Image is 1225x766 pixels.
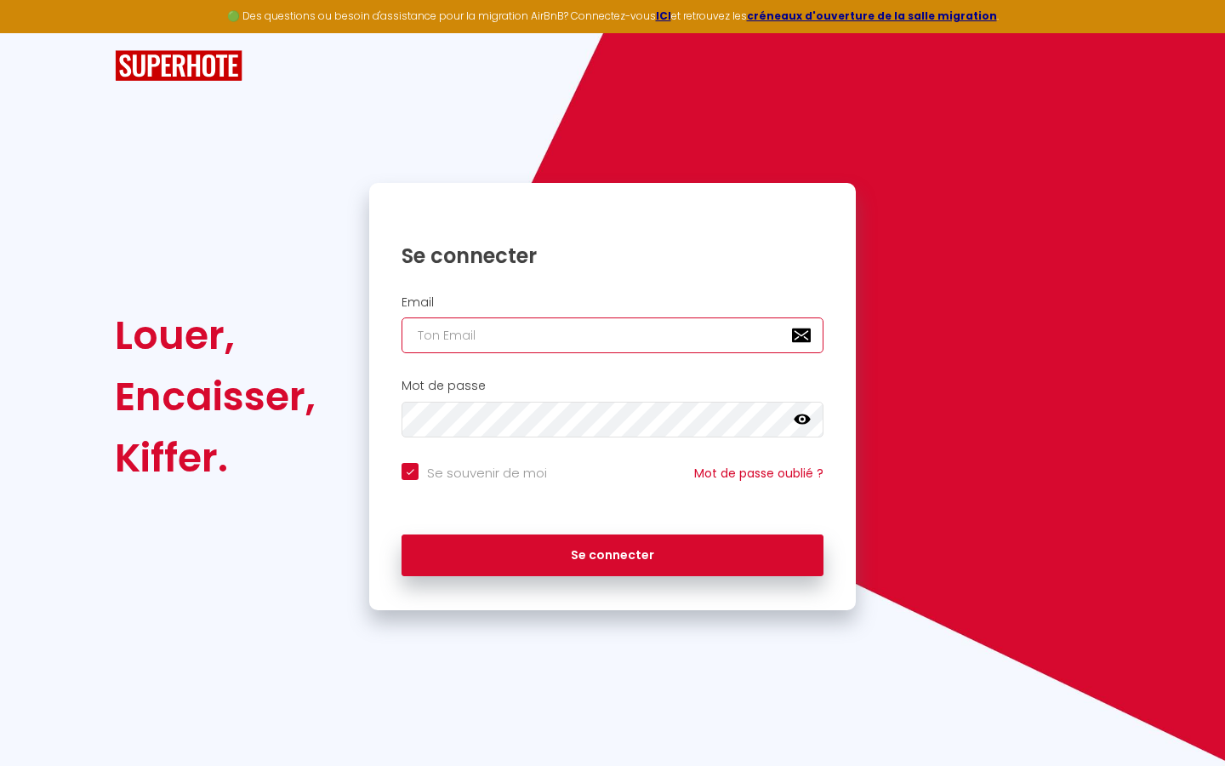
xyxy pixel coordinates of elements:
[115,366,316,427] div: Encaisser,
[402,243,823,269] h1: Se connecter
[402,379,823,393] h2: Mot de passe
[402,534,823,577] button: Se connecter
[115,50,242,82] img: SuperHote logo
[402,295,823,310] h2: Email
[402,317,823,353] input: Ton Email
[115,427,316,489] div: Kiffer.
[694,465,823,482] a: Mot de passe oublié ?
[656,9,671,23] a: ICI
[115,305,316,366] div: Louer,
[747,9,997,23] a: créneaux d'ouverture de la salle migration
[14,7,65,58] button: Ouvrir le widget de chat LiveChat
